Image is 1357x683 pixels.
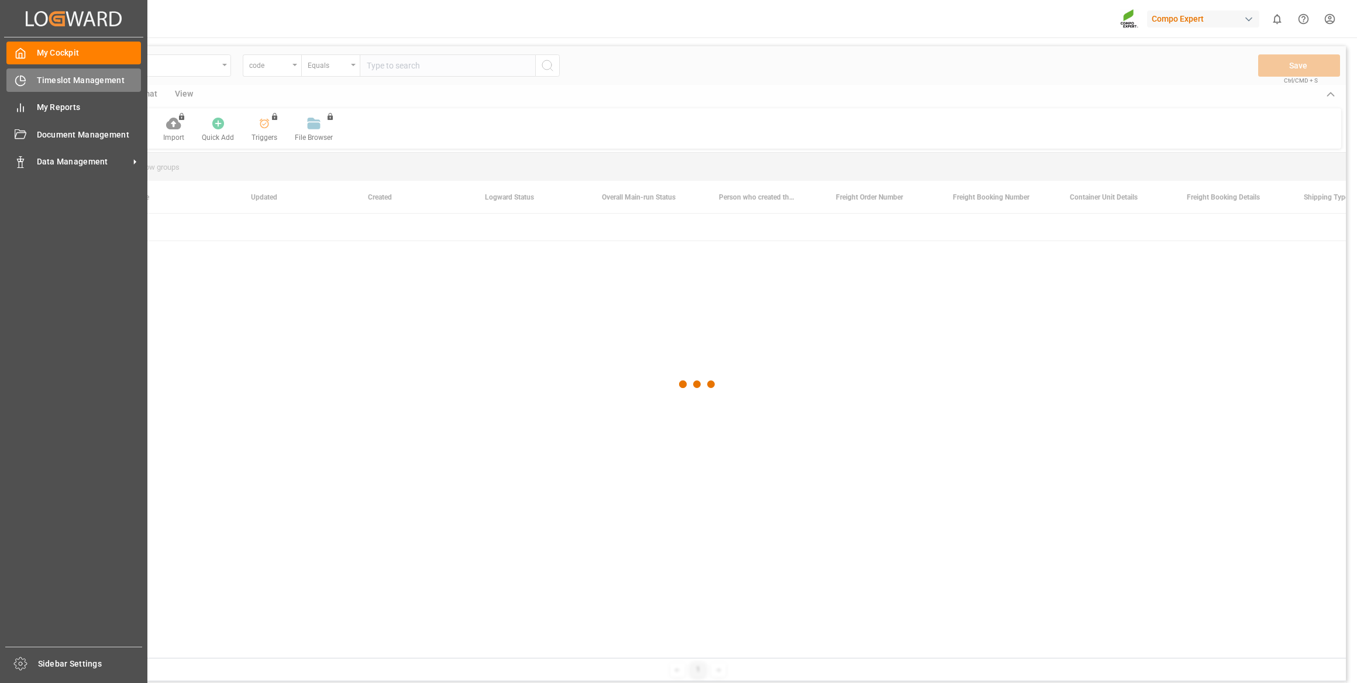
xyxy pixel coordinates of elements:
button: show 0 new notifications [1264,6,1290,32]
span: Sidebar Settings [38,658,143,670]
button: Compo Expert [1147,8,1264,30]
a: Timeslot Management [6,68,141,91]
span: Data Management [37,156,129,168]
img: Screenshot%202023-09-29%20at%2010.02.21.png_1712312052.png [1120,9,1139,29]
div: Compo Expert [1147,11,1259,28]
span: My Reports [37,101,142,114]
button: Help Center [1290,6,1317,32]
span: My Cockpit [37,47,142,59]
span: Document Management [37,129,142,141]
a: My Cockpit [6,42,141,64]
span: Timeslot Management [37,74,142,87]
